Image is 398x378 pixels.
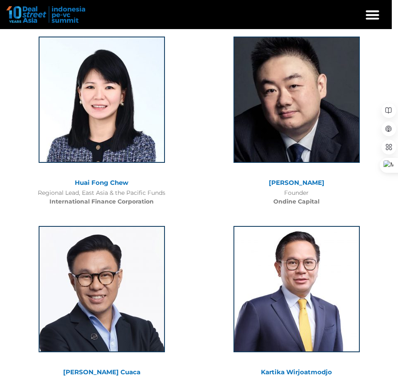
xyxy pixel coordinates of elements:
[203,189,390,206] div: Founder
[8,189,195,206] div: Regional Lead, East Asia & the Pacific Funds
[233,226,360,352] img: Foto Kartika – Dasi Kuning
[261,368,332,376] a: Kartika Wirjoatmodjo
[269,179,324,187] a: [PERSON_NAME]
[39,37,165,163] img: Huai Fong Chew
[63,368,140,376] a: [PERSON_NAME] Cuaca
[362,4,384,26] div: Menu Toggle
[273,198,319,205] b: Ondine Capital
[49,198,154,205] b: International Finance Corporation
[233,37,360,163] img: Randolph Hsu-square
[39,226,165,352] img: Screenshot_20250826_150546_Chrome~2
[75,179,128,187] a: Huai Fong Chew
